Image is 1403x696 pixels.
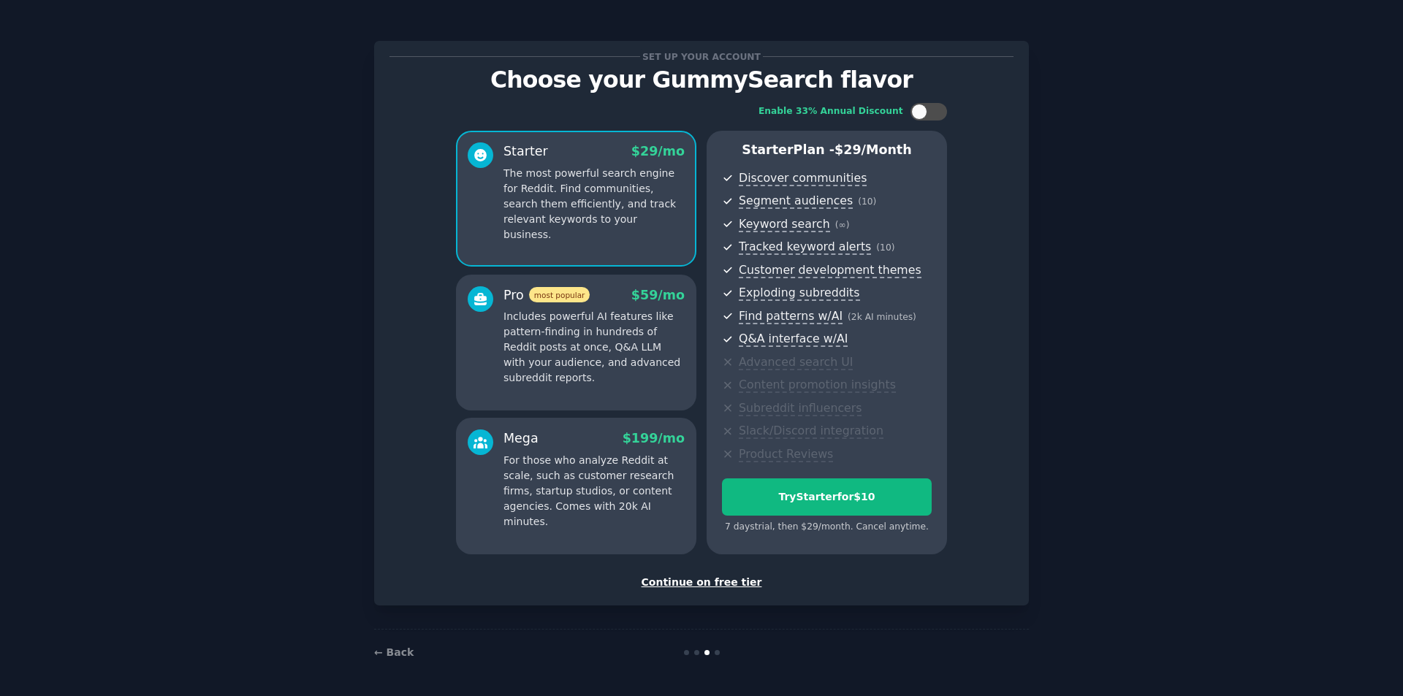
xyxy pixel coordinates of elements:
[758,105,903,118] div: Enable 33% Annual Discount
[739,263,921,278] span: Customer development themes
[503,309,685,386] p: Includes powerful AI features like pattern-finding in hundreds of Reddit posts at once, Q&A LLM w...
[834,142,912,157] span: $ 29 /month
[739,240,871,255] span: Tracked keyword alerts
[503,429,539,448] div: Mega
[739,332,848,347] span: Q&A interface w/AI
[722,521,932,534] div: 7 days trial, then $ 29 /month . Cancel anytime.
[739,355,853,370] span: Advanced search UI
[835,220,850,230] span: ( ∞ )
[739,378,896,393] span: Content promotion insights
[739,424,883,439] span: Slack/Discord integration
[858,196,876,207] span: ( 10 )
[739,447,833,462] span: Product Reviews
[631,288,685,302] span: $ 59 /mo
[640,49,764,64] span: Set up your account
[389,67,1014,93] p: Choose your GummySearch flavor
[503,142,548,161] div: Starter
[722,141,932,159] p: Starter Plan -
[623,431,685,445] span: $ 199 /mo
[848,312,916,322] span: ( 2k AI minutes )
[503,166,685,242] p: The most powerful search engine for Reddit. Find communities, search them efficiently, and track ...
[739,309,843,324] span: Find patterns w/AI
[739,217,830,232] span: Keyword search
[503,453,685,529] p: For those who analyze Reddit at scale, such as customer research firms, startup studios, or conte...
[739,194,853,209] span: Segment audiences
[529,287,590,302] span: most popular
[739,171,867,186] span: Discover communities
[739,286,859,301] span: Exploding subreddits
[389,575,1014,590] div: Continue on free tier
[723,489,931,505] div: Try Starter for $10
[503,286,590,305] div: Pro
[631,144,685,158] span: $ 29 /mo
[374,646,414,658] a: ← Back
[739,401,862,416] span: Subreddit influencers
[876,242,894,253] span: ( 10 )
[722,478,932,516] button: TryStarterfor$10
